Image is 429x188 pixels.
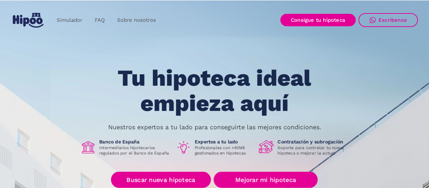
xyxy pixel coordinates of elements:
[83,66,345,116] h1: Tu hipoteca ideal empieza aquí
[280,14,356,26] a: Consigue tu hipoteca
[111,13,162,27] a: Sobre nosotros
[99,139,170,145] h1: Banco de España
[50,13,88,27] a: Simulador
[99,145,170,156] p: Intermediarios hipotecarios regulados por el Banco de España
[195,145,253,156] p: Profesionales con +40M€ gestionados en hipotecas
[11,10,45,30] a: home
[278,145,349,156] p: Soporte para contratar tu nueva hipoteca o mejorar la actual
[108,124,321,130] p: Nuestros expertos a tu lado para conseguirte las mejores condiciones.
[214,172,318,188] a: Mejorar mi hipoteca
[358,13,418,27] a: Escríbenos
[379,17,407,23] div: Escríbenos
[111,172,211,188] a: Buscar nueva hipoteca
[278,139,349,145] h1: Contratación y subrogación
[88,13,111,27] a: FAQ
[195,139,253,145] h1: Expertos a tu lado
